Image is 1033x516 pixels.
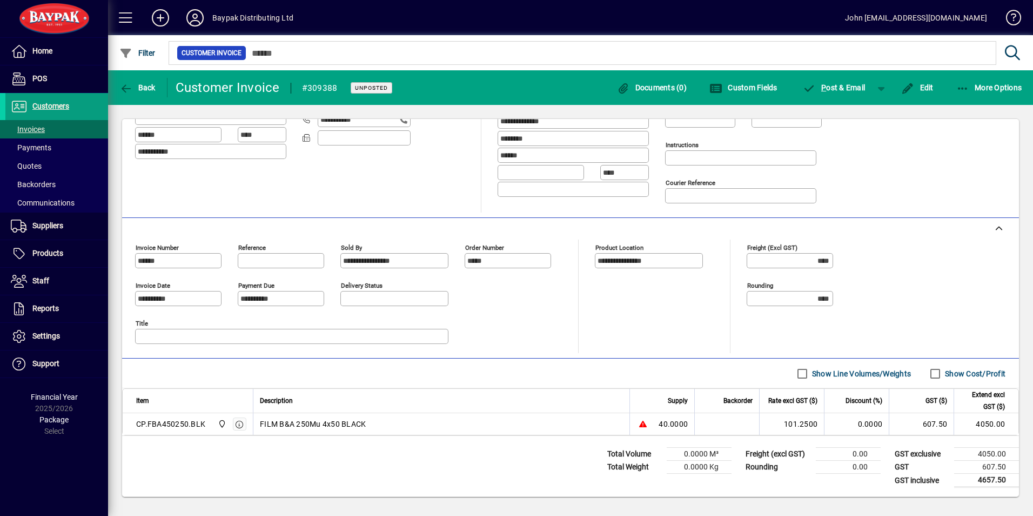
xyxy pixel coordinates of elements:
[846,395,882,407] span: Discount (%)
[238,244,266,252] mat-label: Reference
[136,244,179,252] mat-label: Invoice number
[889,474,954,487] td: GST inclusive
[616,83,687,92] span: Documents (0)
[5,350,108,378] a: Support
[5,268,108,295] a: Staff
[119,83,156,92] span: Back
[39,415,69,424] span: Package
[709,83,777,92] span: Custom Fields
[32,332,60,340] span: Settings
[136,395,149,407] span: Item
[136,320,148,327] mat-label: Title
[595,244,643,252] mat-label: Product location
[31,393,78,401] span: Financial Year
[954,474,1019,487] td: 4657.50
[32,304,59,313] span: Reports
[740,461,816,474] td: Rounding
[740,448,816,461] td: Freight (excl GST)
[182,48,242,58] span: Customer Invoice
[11,162,42,170] span: Quotes
[723,395,753,407] span: Backorder
[666,179,715,187] mat-label: Courier Reference
[659,419,688,429] span: 40.0000
[824,413,889,435] td: 0.0000
[961,389,1005,413] span: Extend excl GST ($)
[766,419,817,429] div: 101.2500
[956,83,1022,92] span: More Options
[816,448,881,461] td: 0.00
[889,413,954,435] td: 607.50
[747,282,773,289] mat-label: Rounding
[901,83,934,92] span: Edit
[32,47,52,55] span: Home
[238,282,274,289] mat-label: Payment due
[176,79,280,96] div: Customer Invoice
[5,65,108,92] a: POS
[5,240,108,267] a: Products
[889,448,954,461] td: GST exclusive
[668,395,688,407] span: Supply
[5,213,108,240] a: Suppliers
[954,448,1019,461] td: 4050.00
[5,120,108,138] a: Invoices
[11,199,75,207] span: Communications
[845,9,987,27] div: John [EMAIL_ADDRESS][DOMAIN_NAME]
[5,138,108,157] a: Payments
[11,143,51,152] span: Payments
[32,249,63,257] span: Products
[943,368,1005,379] label: Show Cost/Profit
[821,83,826,92] span: P
[212,9,293,27] div: Baypak Distributing Ltd
[614,78,689,97] button: Documents (0)
[143,8,178,28] button: Add
[954,461,1019,474] td: 607.50
[797,78,871,97] button: Post & Email
[925,395,947,407] span: GST ($)
[5,175,108,194] a: Backorders
[117,43,158,63] button: Filter
[215,418,227,430] span: Baypak - Onekawa
[666,141,699,149] mat-label: Instructions
[32,74,47,83] span: POS
[5,323,108,350] a: Settings
[667,448,732,461] td: 0.0000 M³
[32,276,49,285] span: Staff
[260,395,293,407] span: Description
[11,180,56,189] span: Backorders
[602,448,667,461] td: Total Volume
[11,125,45,134] span: Invoices
[32,359,59,368] span: Support
[768,395,817,407] span: Rate excl GST ($)
[136,419,205,429] div: CP.FBA450250.BLK
[954,78,1025,97] button: More Options
[747,244,797,252] mat-label: Freight (excl GST)
[816,461,881,474] td: 0.00
[707,78,780,97] button: Custom Fields
[355,84,388,91] span: Unposted
[341,282,383,289] mat-label: Delivery status
[465,244,504,252] mat-label: Order number
[302,80,338,97] div: #309388
[5,194,108,212] a: Communications
[602,461,667,474] td: Total Weight
[117,78,158,97] button: Back
[341,244,362,252] mat-label: Sold by
[998,2,1019,37] a: Knowledge Base
[810,368,911,379] label: Show Line Volumes/Weights
[5,38,108,65] a: Home
[119,49,156,57] span: Filter
[889,461,954,474] td: GST
[667,461,732,474] td: 0.0000 Kg
[32,102,69,110] span: Customers
[108,78,167,97] app-page-header-button: Back
[898,78,936,97] button: Edit
[803,83,866,92] span: ost & Email
[32,221,63,230] span: Suppliers
[136,282,170,289] mat-label: Invoice date
[5,295,108,322] a: Reports
[954,413,1018,435] td: 4050.00
[5,157,108,175] a: Quotes
[260,419,366,429] span: FILM B&A 250Mu 4x50 BLACK
[178,8,212,28] button: Profile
